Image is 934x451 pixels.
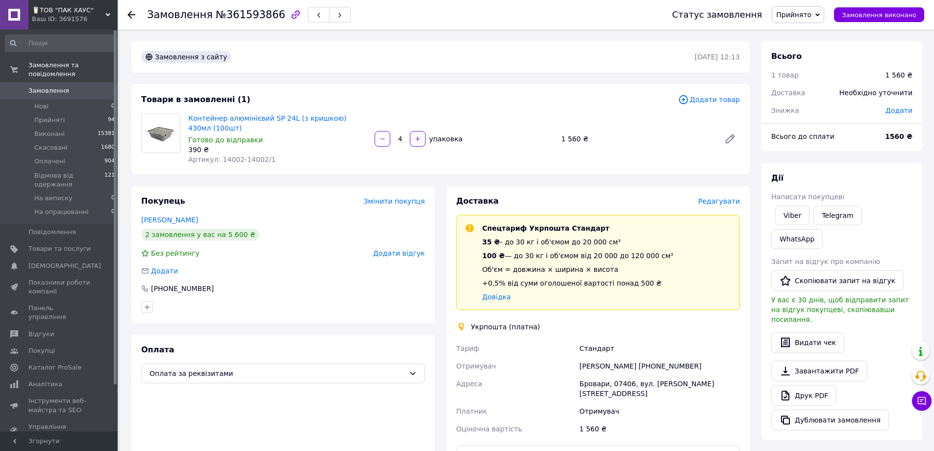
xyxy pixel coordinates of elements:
[28,380,62,389] span: Аналітика
[427,134,463,144] div: упаковка
[842,11,916,19] span: Замовлення виконано
[771,332,844,353] button: Видати чек
[678,94,740,105] span: Додати товар
[771,106,799,114] span: Знижка
[557,132,716,146] div: 1 560 ₴
[771,270,904,291] button: Скопіювати запит на відгук
[5,34,116,52] input: Пошук
[456,407,487,415] span: Платник
[834,7,924,22] button: Замовлення виконано
[771,385,836,406] a: Друк PDF
[151,249,200,257] span: Без рейтингу
[28,262,101,270] span: [DEMOGRAPHIC_DATA]
[482,224,609,232] span: Спецтариф Укрпошта Стандарт
[771,133,834,140] span: Всього до сплати
[150,284,215,293] div: [PHONE_NUMBER]
[188,114,347,132] a: Контейнер алюмінієвий SP 24L (з кришкою) 430мл (100шт)
[127,10,135,20] div: Повернутися назад
[108,116,115,125] span: 94
[141,229,259,240] div: 2 замовлення у вас на 5 600 ₴
[456,345,480,352] span: Тариф
[373,249,425,257] span: Додати відгук
[578,420,742,438] div: 1 560 ₴
[34,130,65,138] span: Виконані
[141,51,231,63] div: Замовлення з сайту
[142,119,180,148] img: Контейнер алюмінієвий SP 24L (з кришкою) 430мл (100шт)
[771,52,802,61] span: Всього
[28,346,55,355] span: Покупці
[578,340,742,357] div: Стандарт
[28,304,91,321] span: Панель управління
[147,9,213,21] span: Замовлення
[32,15,118,24] div: Ваш ID: 3691576
[28,244,91,253] span: Товари та послуги
[98,130,115,138] span: 15381
[456,362,496,370] span: Отримувач
[28,397,91,414] span: Інструменти веб-майстра та SEO
[34,171,104,189] span: Відмова від одержання
[32,6,105,15] span: 🥛ТОВ "ПАК ХАУС"
[912,391,932,411] button: Чат з покупцем
[482,265,674,274] div: Об'єм = довжина × ширина × висота
[771,229,823,249] a: WhatsApp
[482,252,505,260] span: 100 ₴
[104,157,115,166] span: 904
[456,425,522,433] span: Оціночна вартість
[469,322,543,332] div: Укрпошта (платна)
[188,145,367,155] div: 390 ₴
[28,86,69,95] span: Замовлення
[771,361,867,381] a: Завантажити PDF
[34,102,49,111] span: Нові
[34,116,65,125] span: Прийняті
[104,171,115,189] span: 121
[28,228,76,237] span: Повідомлення
[216,9,285,21] span: №361593866
[885,133,912,140] b: 1560 ₴
[141,216,198,224] a: [PERSON_NAME]
[482,293,511,301] a: Довідка
[771,173,783,183] span: Дії
[111,194,115,203] span: 0
[885,106,912,114] span: Додати
[364,197,425,205] span: Змінити покупця
[111,102,115,111] span: 0
[141,196,185,206] span: Покупець
[456,196,499,206] span: Доставка
[771,193,844,201] span: Написати покупцеві
[775,206,809,225] a: Viber
[695,53,740,61] time: [DATE] 12:13
[771,258,880,265] span: Запит на відгук про компанію
[482,251,674,261] div: — до 30 кг і об'ємом від 20 000 до 120 000 см³
[720,129,740,149] a: Редагувати
[482,237,674,247] div: - до 30 кг і об'ємом до 20 000 см³
[28,278,91,296] span: Показники роботи компанії
[141,345,174,354] span: Оплата
[34,157,65,166] span: Оплачені
[111,208,115,216] span: 0
[482,238,500,246] span: 35 ₴
[141,95,251,104] span: Товари в замовленні (1)
[771,410,889,430] button: Дублювати замовлення
[28,61,118,79] span: Замовлення та повідомлення
[771,296,909,323] span: У вас є 30 днів, щоб відправити запит на відгук покупцеві, скопіювавши посилання.
[885,70,912,80] div: 1 560 ₴
[188,156,276,163] span: Артикул: 14002-14002/1
[34,194,73,203] span: На виписку
[34,143,68,152] span: Скасовані
[456,380,482,388] span: Адреса
[833,82,918,104] div: Необхідно уточнити
[482,278,674,288] div: +0,5% від суми оголошеної вартості понад 500 ₴
[28,363,81,372] span: Каталог ProSale
[771,89,805,97] span: Доставка
[776,11,811,19] span: Прийнято
[28,330,54,339] span: Відгуки
[34,208,89,216] span: На опрацюванні
[150,368,405,379] span: Оплата за реквізитами
[771,71,799,79] span: 1 товар
[578,375,742,402] div: Бровари, 07406, вул. [PERSON_NAME][STREET_ADDRESS]
[28,423,91,440] span: Управління сайтом
[672,10,762,20] div: Статус замовлення
[578,402,742,420] div: Отримувач
[101,143,115,152] span: 1680
[813,206,861,225] a: Telegram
